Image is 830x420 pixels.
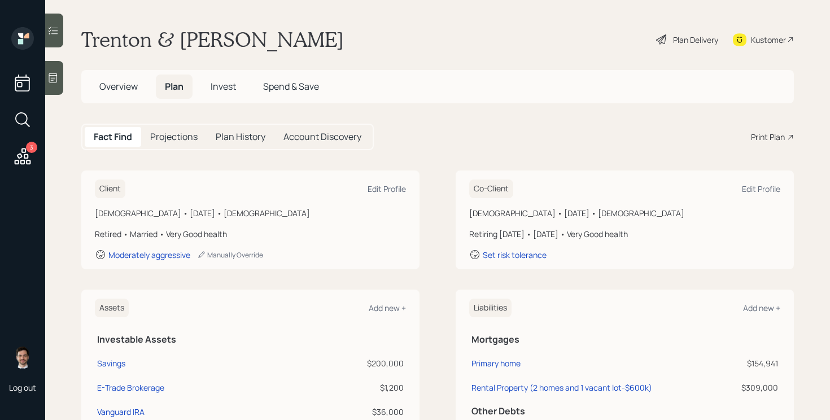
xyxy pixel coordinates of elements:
h6: Co-Client [469,180,513,198]
span: Overview [99,80,138,93]
h5: Other Debts [471,406,778,417]
div: [DEMOGRAPHIC_DATA] • [DATE] • [DEMOGRAPHIC_DATA] [95,207,406,219]
h5: Mortgages [471,334,778,345]
div: Edit Profile [742,183,780,194]
div: 3 [26,142,37,153]
div: Primary home [471,357,521,369]
div: $154,941 [726,357,778,369]
h6: Liabilities [469,299,512,317]
div: Retired • Married • Very Good health [95,228,406,240]
h6: Client [95,180,125,198]
div: Set risk tolerance [483,250,547,260]
div: Vanguard IRA [97,406,145,418]
img: jonah-coleman-headshot.png [11,346,34,369]
div: E-Trade Brokerage [97,382,164,393]
div: $1,200 [347,382,404,393]
div: Kustomer [751,34,786,46]
h1: Trenton & [PERSON_NAME] [81,27,344,52]
div: $200,000 [347,357,404,369]
div: Savings [97,357,125,369]
div: [DEMOGRAPHIC_DATA] • [DATE] • [DEMOGRAPHIC_DATA] [469,207,780,219]
h5: Fact Find [94,132,132,142]
div: Retiring [DATE] • [DATE] • Very Good health [469,228,780,240]
div: $309,000 [726,382,778,393]
h5: Projections [150,132,198,142]
h5: Account Discovery [283,132,361,142]
h6: Assets [95,299,129,317]
div: Moderately aggressive [108,250,190,260]
span: Invest [211,80,236,93]
div: Log out [9,382,36,393]
div: Print Plan [751,131,785,143]
span: Spend & Save [263,80,319,93]
div: Rental Property (2 homes and 1 vacant lot-$600k) [471,382,652,393]
div: Edit Profile [368,183,406,194]
div: Add new + [743,303,780,313]
h5: Investable Assets [97,334,404,345]
span: Plan [165,80,184,93]
div: Add new + [369,303,406,313]
h5: Plan History [216,132,265,142]
div: Plan Delivery [673,34,718,46]
div: $36,000 [347,406,404,418]
div: Manually Override [197,250,263,260]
